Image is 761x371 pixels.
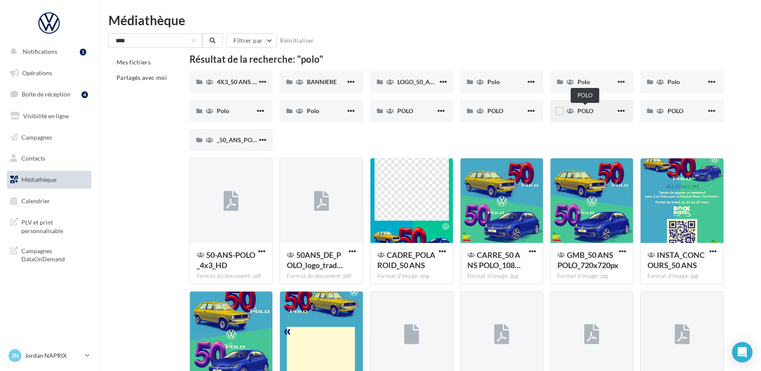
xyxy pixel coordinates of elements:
div: Médiathèque [108,14,751,26]
a: Calendrier [5,192,93,210]
span: POLO [668,107,683,114]
span: CARRE_50 ANS POLO_1080x1080px [467,250,521,270]
a: PLV et print personnalisable [5,213,93,238]
span: Contacts [21,155,45,162]
span: Mes fichiers [117,58,151,66]
a: Médiathèque [5,171,93,189]
span: Calendrier [21,197,50,204]
span: 50ANS_DE_POLO_logo_traduit_FR_noir [287,250,343,270]
a: Contacts [5,149,93,167]
span: LOGO_50_ANS_POLO [397,78,456,85]
span: INSTA_CONCOURS_50 ANS [647,250,705,270]
span: Polo [217,107,229,114]
span: _50_ANS_POLO [217,136,259,143]
span: POLO [577,107,593,114]
span: Polo [307,107,319,114]
div: 1 [80,49,86,56]
div: Format d'image: jpg [647,272,716,280]
div: Open Intercom Messenger [732,342,752,362]
p: Jordan NAPRIX [25,351,82,360]
a: Opérations [5,64,93,82]
span: Opérations [22,69,52,76]
button: Réinitialiser [277,35,318,46]
span: 4X3_50 ANS POLO [217,78,268,85]
div: Format d'image: jpg [557,272,626,280]
span: Boîte de réception [22,91,70,98]
a: Visibilité en ligne [5,107,93,125]
span: BANNIERE [307,78,337,85]
div: Format du document: pdf [197,272,265,280]
span: Médiathèque [21,176,56,183]
span: GMB_50 ANS POLO_720x720px [557,250,618,270]
div: 4 [82,91,88,98]
span: Campagnes [21,133,52,140]
a: Boîte de réception4 [5,85,93,103]
span: Polo [487,78,500,85]
span: 50-ANS-POLO_4x3_HD [197,250,255,270]
button: Notifications 1 [5,43,90,61]
div: Format d'image: png [377,272,446,280]
span: Polo [577,78,590,85]
a: Campagnes DataOnDemand [5,242,93,267]
span: Visibilité en ligne [23,112,69,120]
span: CADRE_POLAROID_50 ANS [377,250,435,270]
div: Résultat de la recherche: "polo" [190,55,724,64]
div: Format du document: pdf [287,272,356,280]
span: Notifications [23,48,57,55]
button: Filtrer par [226,33,277,48]
span: Polo [668,78,680,85]
span: Partagés avec moi [117,74,167,81]
span: PLV et print personnalisable [21,216,88,235]
span: POLO [487,107,503,114]
a: JN Jordan NAPRIX [7,348,91,364]
span: JN [12,351,19,360]
span: POLO [397,107,413,114]
a: Campagnes [5,129,93,146]
div: POLO [571,88,599,103]
span: Campagnes DataOnDemand [21,245,88,263]
div: Format d'image: jpg [467,272,536,280]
